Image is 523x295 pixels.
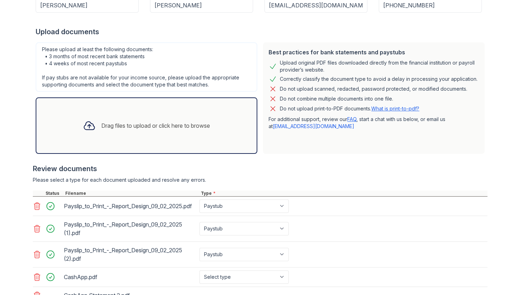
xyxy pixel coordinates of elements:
div: Status [44,191,64,196]
div: Please upload at least the following documents: • 3 months of most recent bank statements • 4 wee... [36,42,257,92]
div: Payslip_to_Print_-_Report_Design_09_02_2025 (2).pdf [64,245,197,264]
p: Do not upload print-to-PDF documents. [280,105,419,112]
div: Payslip_to_Print_-_Report_Design_09_02_2025.pdf [64,200,197,212]
div: Payslip_to_Print_-_Report_Design_09_02_2025 (1).pdf [64,219,197,239]
div: Do not combine multiple documents into one file. [280,95,393,103]
div: Type [199,191,487,196]
div: Upload documents [36,27,487,37]
div: Do not upload scanned, redacted, password protected, or modified documents. [280,85,467,93]
div: Review documents [33,164,487,174]
div: Correctly classify the document type to avoid a delay in processing your application. [280,75,477,83]
div: Please select a type for each document uploaded and resolve any errors. [33,176,487,183]
a: FAQ [347,116,356,122]
a: What is print-to-pdf? [371,106,419,112]
a: [EMAIL_ADDRESS][DOMAIN_NAME] [273,123,354,129]
div: Upload original PDF files downloaded directly from the financial institution or payroll provider’... [280,59,479,73]
div: Best practices for bank statements and paystubs [269,48,479,56]
div: CashApp.pdf [64,271,197,283]
div: Filename [64,191,199,196]
div: Drag files to upload or click here to browse [101,121,210,130]
p: For additional support, review our , start a chat with us below, or email us at [269,116,479,130]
